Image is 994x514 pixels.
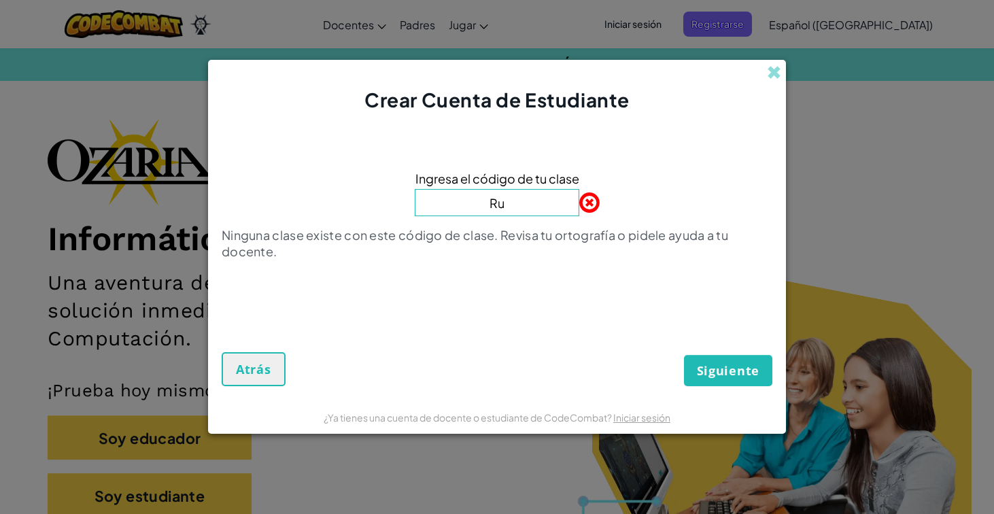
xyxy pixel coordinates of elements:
[324,411,612,424] font: ¿Ya tienes una cuenta de docente o estudiante de CodeCombat?
[613,411,670,424] a: Iniciar sesión
[236,361,271,377] font: Atrás
[364,88,630,112] font: Crear Cuenta de Estudiante
[222,227,728,259] font: Ninguna clase existe con este código de clase. Revisa tu ortografía o pidele ayuda a tu docente.
[415,171,579,186] font: Ingresa el código de tu clase
[684,355,772,386] button: Siguiente
[222,352,286,386] button: Atrás
[697,362,759,379] font: Siguiente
